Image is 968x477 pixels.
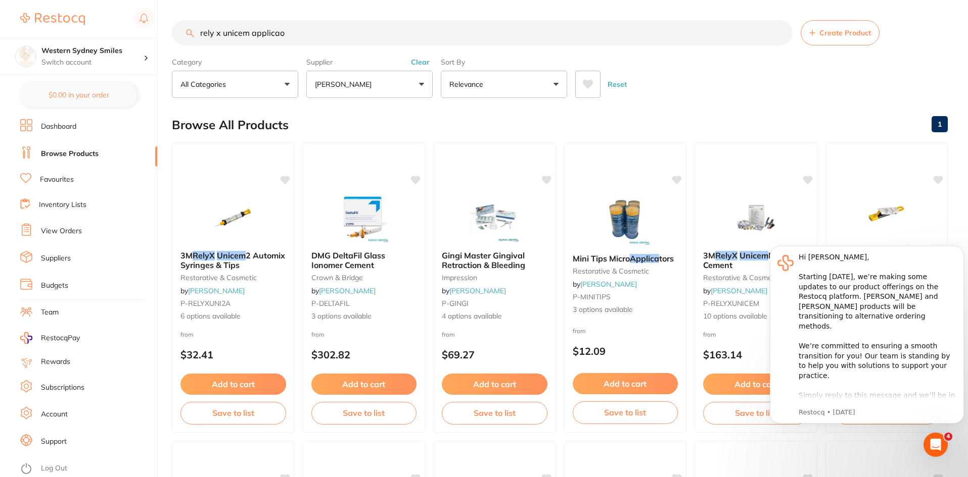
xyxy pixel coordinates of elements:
[180,311,286,322] span: 6 options available
[573,373,678,394] button: Add to cart
[41,46,144,56] h4: Western Sydney Smiles
[311,286,376,295] span: by
[442,349,547,360] p: $69.27
[819,29,871,37] span: Create Product
[180,274,286,282] small: restorative & cosmetic
[311,299,350,308] span: P-DELTAFIL
[16,46,36,67] img: Western Sydney Smiles
[740,250,768,260] em: Unicem
[703,349,809,360] p: $163.14
[311,402,417,424] button: Save to list
[41,149,99,159] a: Browse Products
[573,345,678,357] p: $12.09
[41,281,68,291] a: Budgets
[180,250,285,270] span: 2 Automix Syringes & Tips
[331,192,397,243] img: DMG DeltaFil Glass Ionomer Cement
[573,253,630,263] span: Mini Tips Micro
[854,192,919,243] img: 3M RelyX Unicem 2 Clicker Dispensers
[311,349,417,360] p: $302.82
[442,374,547,395] button: Add to cart
[573,280,637,289] span: by
[306,71,433,98] button: [PERSON_NAME]
[449,286,506,295] a: [PERSON_NAME]
[703,286,767,295] span: by
[20,13,85,25] img: Restocq Logo
[41,409,68,419] a: Account
[311,251,417,270] b: DMG DeltaFil Glass Ionomer Cement
[442,311,547,322] span: 4 options available
[703,374,809,395] button: Add to cart
[924,433,948,457] iframe: Intercom live chat
[573,327,586,335] span: from
[41,383,84,393] a: Subscriptions
[180,331,194,338] span: from
[766,231,968,450] iframe: Intercom notifications message
[944,433,952,441] span: 4
[20,461,154,477] button: Log Out
[311,331,325,338] span: from
[442,299,469,308] span: P-GINGI
[580,280,637,289] a: [PERSON_NAME]
[172,71,298,98] button: All Categories
[20,332,80,344] a: RestocqPay
[311,250,385,270] span: DMG DeltaFil Glass Ionomer Cement
[41,333,80,343] span: RestocqPay
[462,192,527,243] img: Gingi Master Gingival Retraction & Bleeding
[41,437,67,447] a: Support
[200,192,266,243] img: 3M RelyX Unicem 2 Automix Syringes & Tips
[180,250,193,260] span: 3M
[630,253,659,263] em: Applica
[188,286,245,295] a: [PERSON_NAME]
[442,286,506,295] span: by
[703,251,809,270] b: 3M RelyX Unicem Resin Cement
[703,274,809,282] small: restorative & cosmetic
[180,299,231,308] span: P-RELYXUNI2A
[41,357,70,367] a: Rewards
[172,58,298,67] label: Category
[180,374,286,395] button: Add to cart
[715,250,737,260] em: RelyX
[311,274,417,282] small: crown & bridge
[801,20,880,45] button: Create Product
[39,200,86,210] a: Inventory Lists
[703,311,809,322] span: 10 options available
[180,79,230,89] p: All Categories
[441,58,567,67] label: Sort By
[932,114,948,134] a: 1
[703,299,759,308] span: P-RELYXUNICEM
[605,71,630,98] button: Reset
[217,250,246,260] em: Unicem
[41,122,76,132] a: Dashboard
[311,311,417,322] span: 3 options available
[442,402,547,424] button: Save to list
[180,402,286,424] button: Save to list
[20,332,32,344] img: RestocqPay
[315,79,376,89] p: [PERSON_NAME]
[592,195,658,246] img: Mini Tips Micro Applicators
[33,177,191,186] p: Message from Restocq, sent 1w ago
[442,251,547,270] b: Gingi Master Gingival Retraction & Bleeding
[172,20,793,45] input: Search Products
[442,331,455,338] span: from
[723,192,789,243] img: 3M RelyX Unicem Resin Cement
[41,253,71,263] a: Suppliers
[311,374,417,395] button: Add to cart
[41,463,67,473] a: Log Out
[449,79,487,89] p: Relevance
[180,286,245,295] span: by
[41,307,59,317] a: Team
[408,58,433,67] button: Clear
[180,251,286,270] b: 3M RelyX Unicem 2 Automix Syringes & Tips
[442,250,525,270] span: Gingi Master Gingival Retraction & Bleeding
[703,331,716,338] span: from
[703,250,715,260] span: 3M
[442,274,547,282] small: impression
[703,250,790,270] span: Resin Cement
[41,226,82,236] a: View Orders
[20,8,85,31] a: Restocq Logo
[573,305,678,315] span: 3 options available
[573,267,678,275] small: restorative & cosmetic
